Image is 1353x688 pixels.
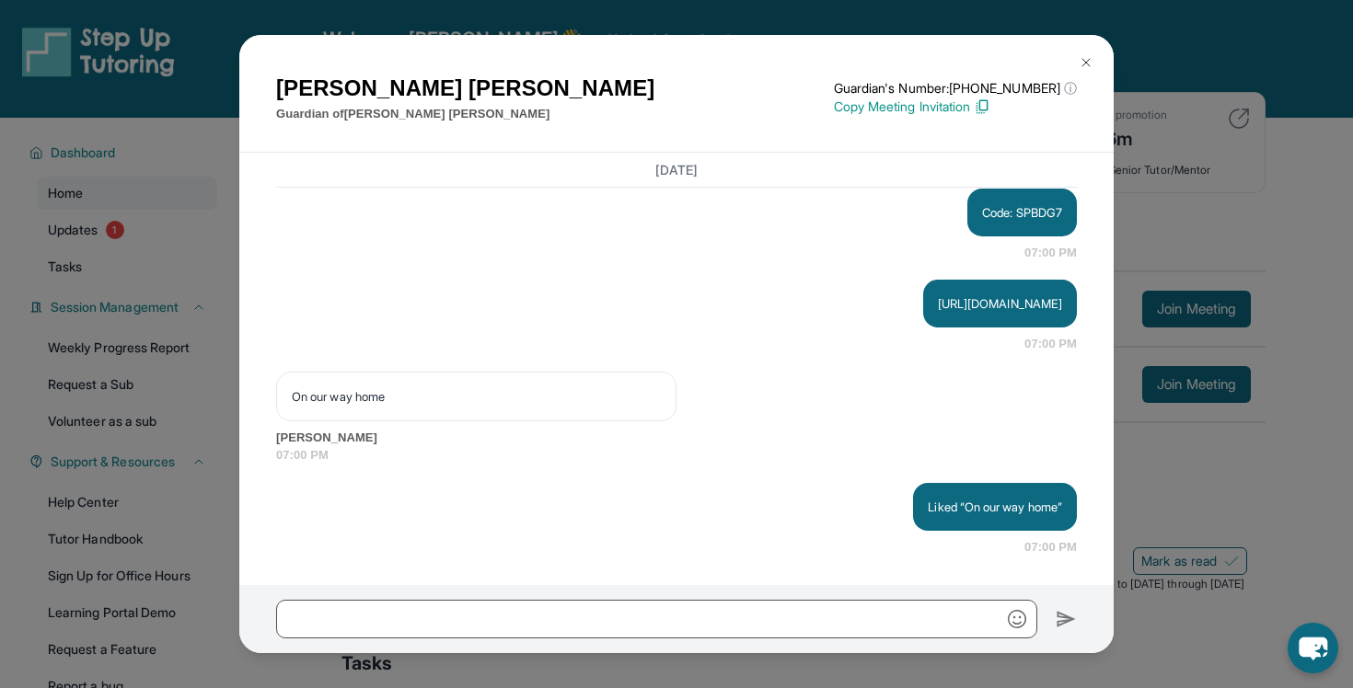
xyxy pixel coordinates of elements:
[938,294,1062,313] p: [URL][DOMAIN_NAME]
[974,98,990,115] img: Copy Icon
[276,446,1077,464] span: 07:00 PM
[1024,335,1077,353] span: 07:00 PM
[1079,55,1093,70] img: Close Icon
[928,498,1062,516] p: Liked “On our way home”
[1024,538,1077,556] span: 07:00 PM
[982,203,1062,222] p: Code: SPBDG7
[276,160,1077,178] h3: [DATE]
[1024,244,1077,262] span: 07:00 PM
[292,387,661,406] p: On our way home
[276,72,654,105] h1: [PERSON_NAME] [PERSON_NAME]
[834,97,1077,116] p: Copy Meeting Invitation
[1064,79,1077,97] span: ⓘ
[1008,610,1026,628] img: Emoji
[1288,623,1338,673] button: chat-button
[834,79,1077,97] p: Guardian's Number: [PHONE_NUMBER]
[276,105,654,123] p: Guardian of [PERSON_NAME] [PERSON_NAME]
[1056,608,1077,630] img: Send icon
[276,429,1077,447] span: [PERSON_NAME]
